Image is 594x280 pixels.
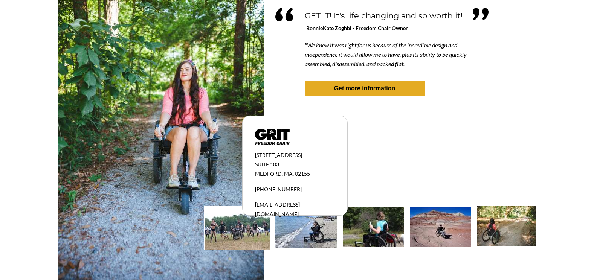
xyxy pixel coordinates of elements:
[306,25,408,31] span: BonnieKate Zoghbi - Freedom Chair Owner
[305,41,467,67] span: "We knew it was right for us because of the incredible design and independence it would allow me ...
[255,152,302,158] span: [STREET_ADDRESS]
[255,170,310,177] span: MEDFORD, MA, 02155
[334,85,395,91] strong: Get more information
[255,186,302,192] span: [PHONE_NUMBER]
[305,81,425,96] a: Get more information
[255,201,300,217] span: [EMAIL_ADDRESS][DOMAIN_NAME]
[255,161,279,167] span: SUITE 103
[305,11,463,20] span: GET IT! It's life changing and so worth it!
[27,182,92,196] input: Get more information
